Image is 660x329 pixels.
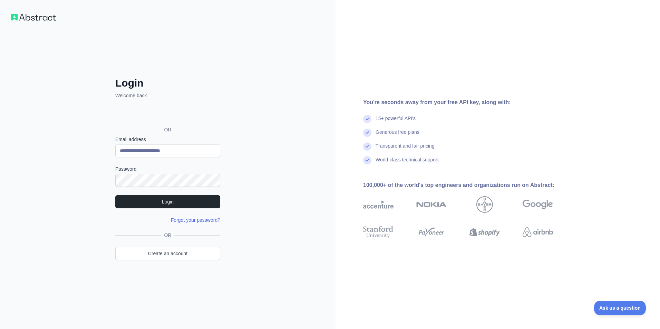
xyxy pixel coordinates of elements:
[363,181,575,189] div: 100,000+ of the world's top engineers and organizations run on Abstract:
[416,196,447,213] img: nokia
[363,129,371,137] img: check mark
[171,217,220,223] a: Forgot your password?
[416,225,447,240] img: payoneer
[363,225,394,240] img: stanford university
[523,225,553,240] img: airbnb
[115,136,220,143] label: Email address
[363,142,371,151] img: check mark
[115,92,220,99] p: Welcome back
[363,98,575,107] div: You're seconds away from your free API key, along with:
[376,115,416,129] div: 15+ powerful API's
[159,126,177,133] span: OR
[115,247,220,260] a: Create an account
[476,196,493,213] img: bayer
[115,195,220,208] button: Login
[376,142,435,156] div: Transparent and fair pricing
[115,77,220,89] h2: Login
[376,156,439,170] div: World-class technical support
[115,166,220,172] label: Password
[594,301,646,315] iframe: Toggle Customer Support
[376,129,419,142] div: Generous free plans
[363,115,371,123] img: check mark
[469,225,500,240] img: shopify
[523,196,553,213] img: google
[162,232,174,239] span: OR
[112,107,222,122] iframe: Sign in with Google Button
[363,196,394,213] img: accenture
[363,156,371,164] img: check mark
[11,14,56,21] img: Workflow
